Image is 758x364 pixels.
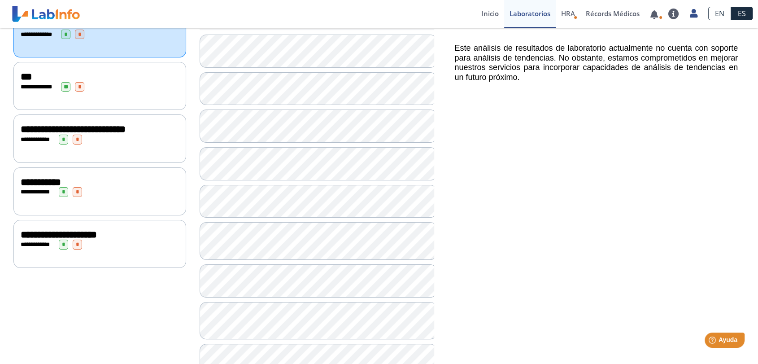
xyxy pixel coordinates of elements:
[454,44,738,82] h5: Este análisis de resultados de laboratorio actualmente no cuenta con soporte para análisis de ten...
[731,7,753,20] a: ES
[708,7,731,20] a: EN
[678,329,748,354] iframe: Help widget launcher
[561,9,575,18] span: HRA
